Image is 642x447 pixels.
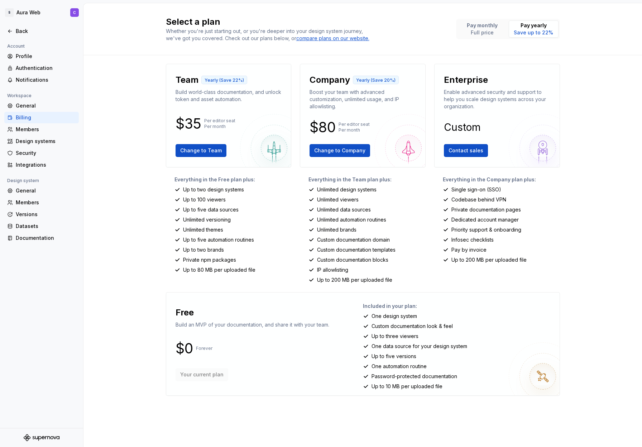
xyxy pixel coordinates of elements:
p: Team [176,74,198,86]
p: Custom documentation templates [317,246,396,253]
div: Versions [16,211,76,218]
p: Up to five data sources [183,206,239,213]
p: Up to five automation routines [183,236,254,243]
p: Unlimited design systems [317,186,377,193]
a: General [4,185,79,196]
div: Notifications [16,76,76,84]
p: Unlimited brands [317,226,356,233]
a: Notifications [4,74,79,86]
p: Enable advanced security and support to help you scale design systems across your organization. [444,89,550,110]
div: Design system [4,176,42,185]
button: Contact sales [444,144,488,157]
p: Up to 200 MB per uploaded file [451,256,527,263]
p: Infosec checklists [451,236,494,243]
p: Unlimited themes [183,226,223,233]
a: Versions [4,209,79,220]
div: General [16,187,76,194]
a: Datasets [4,220,79,232]
div: Billing [16,114,76,121]
p: Everything in the Free plan plus: [174,176,292,183]
p: Up to three viewers [372,333,418,340]
div: General [16,102,76,109]
p: Up to 100 viewers [183,196,226,203]
p: Per editor seat Per month [204,118,235,129]
div: S [5,8,14,17]
p: $0 [176,344,193,353]
div: compare plans on our website. [296,35,369,42]
p: Everything in the Team plan plus: [308,176,426,183]
p: One data source for your design system [372,343,467,350]
p: Included in your plan: [363,303,554,310]
p: Yearly (Save 22%) [205,77,244,83]
p: Custom documentation look & feel [372,323,453,330]
a: Integrations [4,159,79,171]
p: Codebase behind VPN [451,196,506,203]
p: Full price [467,29,498,36]
p: Build an MVP of your documentation, and share it with your team. [176,321,329,328]
a: Billing [4,112,79,123]
a: Members [4,124,79,135]
p: Dedicated account manager [451,216,519,223]
p: One automation routine [372,363,427,370]
a: Authentication [4,62,79,74]
p: Custom documentation domain [317,236,390,243]
p: Yearly (Save 20%) [356,77,396,83]
p: Up to 80 MB per uploaded file [183,266,255,274]
button: Change to Team [176,144,226,157]
div: Datasets [16,223,76,230]
button: SAura WebC [1,5,82,20]
p: Pay yearly [514,22,553,29]
p: Forever [196,346,212,351]
div: Members [16,199,76,206]
p: Up to two design systems [183,186,244,193]
p: Per editor seat Per month [339,122,370,133]
p: Unlimited viewers [317,196,359,203]
p: Up to five versions [372,353,416,360]
p: Everything in the Company plan plus: [443,176,560,183]
div: Back [16,28,76,35]
div: Whether you're just starting out, or you're deeper into your design system journey, we've got you... [166,28,374,42]
p: Build world-class documentation, and unlock token and asset automation. [176,89,282,103]
div: Security [16,149,76,157]
p: Pay by invoice [451,246,487,253]
a: Design systems [4,135,79,147]
button: Pay yearlySave up to 22% [509,20,559,38]
div: Members [16,126,76,133]
p: Custom [444,123,481,132]
p: Custom documentation blocks [317,256,388,263]
p: Unlimited versioning [183,216,231,223]
div: Account [4,42,28,51]
a: General [4,100,79,111]
a: Back [4,25,79,37]
p: Enterprise [444,74,488,86]
p: Unlimited automation routines [317,216,386,223]
span: Change to Company [314,147,365,154]
p: IP allowlisting [317,266,348,274]
div: Workspace [4,91,34,100]
div: Profile [16,53,76,60]
a: Profile [4,51,79,62]
p: Up to 200 MB per uploaded file [317,276,392,284]
p: Free [176,307,194,318]
svg: Supernova Logo [24,434,59,441]
p: $80 [310,123,336,132]
a: Documentation [4,232,79,244]
div: C [73,10,76,15]
div: Design systems [16,138,76,145]
p: Password-protected documentation [372,373,457,380]
p: Company [310,74,350,86]
div: Authentication [16,65,76,72]
div: Documentation [16,234,76,242]
p: Unlimited data sources [317,206,371,213]
div: Aura Web [16,9,40,16]
span: Contact sales [449,147,483,154]
p: Private documentation pages [451,206,521,213]
button: Change to Company [310,144,370,157]
h2: Select a plan [166,16,447,28]
p: Private npm packages [183,256,236,263]
p: Up to two brands [183,246,224,253]
button: Pay monthlyFull price [457,20,507,38]
a: Members [4,197,79,208]
p: Priority support & onboarding [451,226,521,233]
